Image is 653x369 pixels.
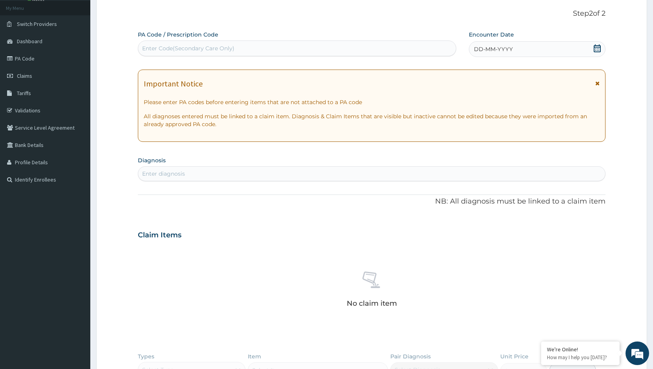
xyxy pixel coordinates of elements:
[547,354,614,361] p: How may I help you today?
[547,346,614,353] div: We're Online!
[17,38,42,45] span: Dashboard
[17,90,31,97] span: Tariffs
[138,196,605,207] p: NB: All diagnosis must be linked to a claim item
[138,231,181,240] h3: Claim Items
[474,45,513,53] span: DD-MM-YYYY
[144,98,600,106] p: Please enter PA codes before entering items that are not attached to a PA code
[138,156,166,164] label: Diagnosis
[129,4,148,23] div: Minimize live chat window
[17,72,32,79] span: Claims
[144,79,203,88] h1: Important Notice
[138,9,605,18] p: Step 2 of 2
[138,31,218,39] label: PA Code / Prescription Code
[4,215,150,242] textarea: Type your message and hit 'Enter'
[17,20,57,28] span: Switch Providers
[142,44,234,52] div: Enter Code(Secondary Care Only)
[347,299,397,307] p: No claim item
[46,99,108,178] span: We're online!
[15,39,32,59] img: d_794563401_company_1708531726252_794563401
[142,170,185,178] div: Enter diagnosis
[469,31,514,39] label: Encounter Date
[41,44,132,54] div: Chat with us now
[144,112,600,128] p: All diagnoses entered must be linked to a claim item. Diagnosis & Claim Items that are visible bu...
